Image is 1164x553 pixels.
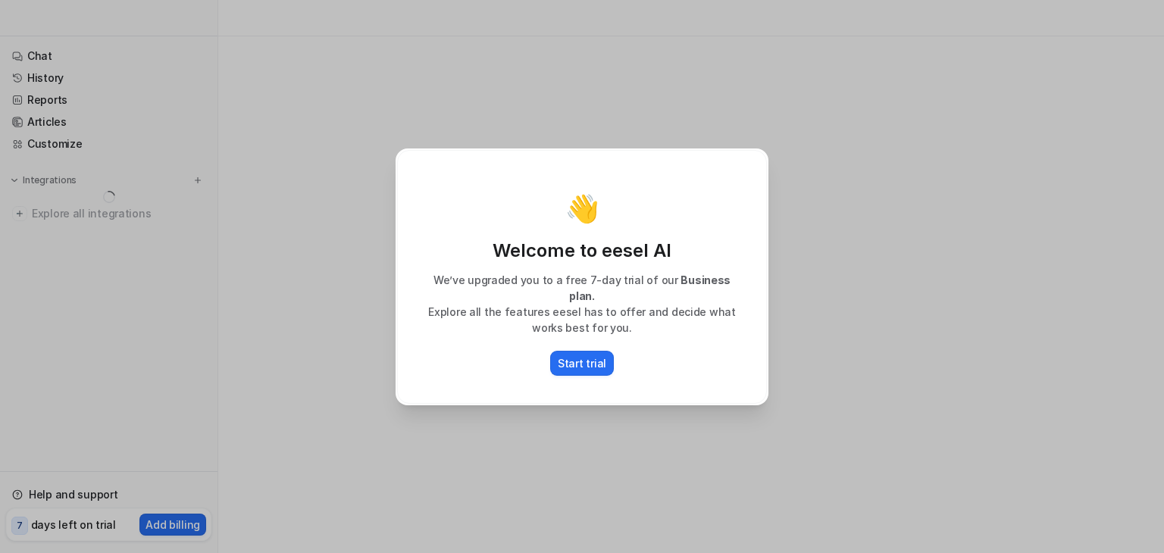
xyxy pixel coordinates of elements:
[565,193,599,223] p: 👋
[413,272,751,304] p: We’ve upgraded you to a free 7-day trial of our
[413,239,751,263] p: Welcome to eesel AI
[550,351,614,376] button: Start trial
[558,355,606,371] p: Start trial
[413,304,751,336] p: Explore all the features eesel has to offer and decide what works best for you.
